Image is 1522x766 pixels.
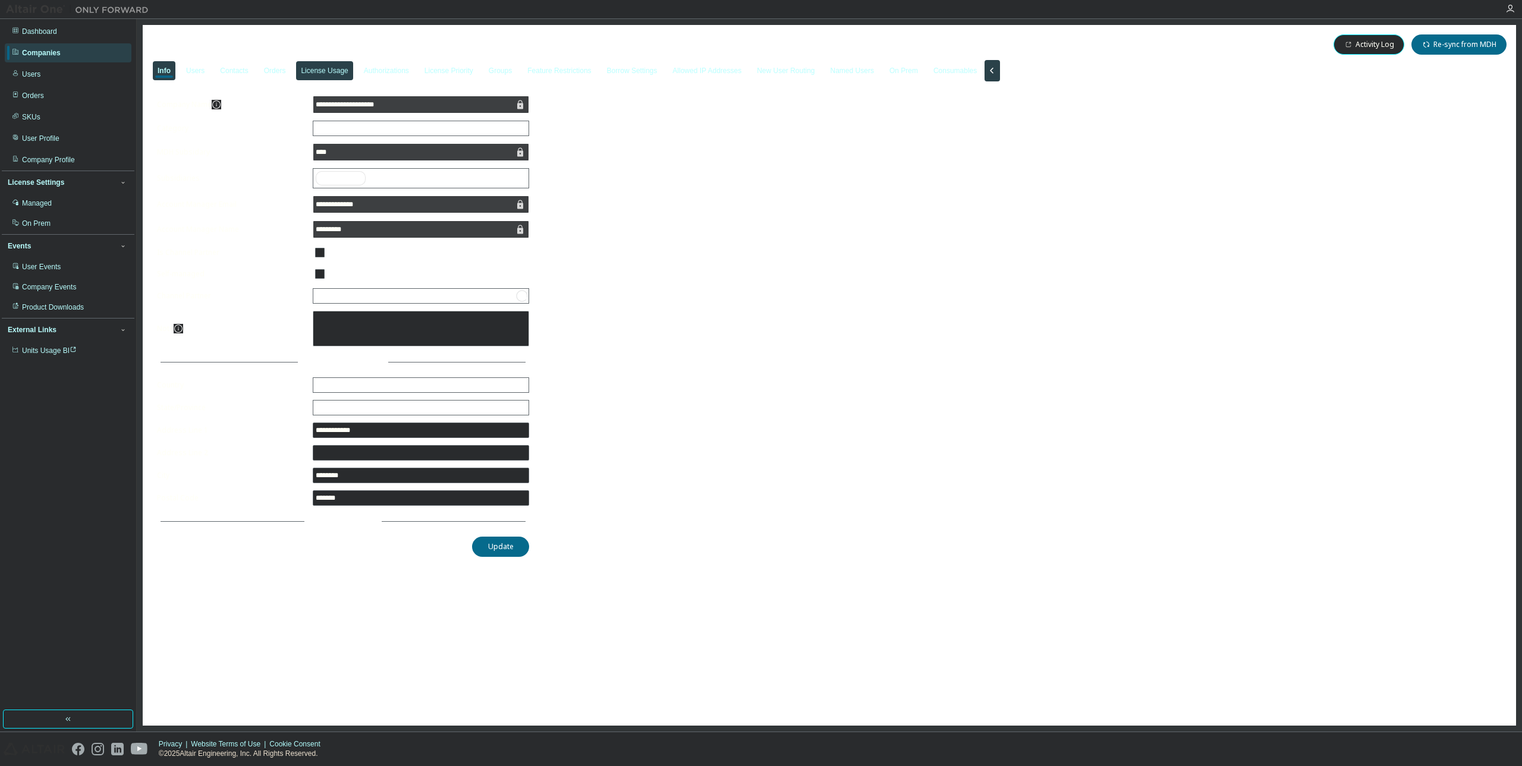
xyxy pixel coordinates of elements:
div: Authorizations [364,66,409,75]
div: solidThinking [313,169,529,188]
label: State/Province [157,403,306,412]
button: information [174,324,183,333]
button: Re-sync from MDH [1411,34,1507,55]
button: Update [472,537,529,557]
div: Events [8,241,31,251]
div: Website Terms of Use [191,739,269,749]
div: Commercial [314,122,356,135]
label: City [157,471,306,480]
label: Self-managed [157,269,306,279]
div: License Priority [424,66,473,75]
label: Company Name [157,100,306,109]
div: License Usage [301,66,348,75]
span: More Details [312,517,365,525]
span: Units Usage BI [22,346,77,355]
div: Loading... [316,291,347,301]
div: On Prem [22,219,51,228]
button: Activity Log [1334,34,1404,55]
span: ONEC Engineering Inc - 86374 [150,38,317,52]
div: On Prem [889,66,918,75]
div: User Events [22,262,61,272]
div: Users [22,70,40,79]
div: Commercial [313,121,529,135]
div: Company Events [22,282,76,292]
label: Is Channel Partner [157,248,306,257]
div: [GEOGRAPHIC_DATA] [313,378,529,392]
button: information [212,100,221,109]
div: License Settings [8,178,64,187]
div: Feature Restrictions [527,66,591,75]
div: Named Users [831,66,874,75]
div: Privacy [159,739,191,749]
div: Groups [489,66,512,75]
label: Address Line 1 [157,425,306,435]
div: Managed [22,198,52,208]
label: Subsidiaries [157,174,306,183]
label: Account Manager Name [157,225,306,234]
img: facebook.svg [72,743,84,755]
label: Country [157,380,306,390]
label: Account Manager Email [157,200,306,209]
label: Address Line 2 [157,448,306,458]
div: Allowed IP Addresses [672,66,741,75]
div: Cookie Consent [269,739,327,749]
div: solidThinking [316,171,366,185]
div: Orders [264,66,286,75]
img: instagram.svg [92,743,104,755]
div: External Links [8,325,56,335]
span: Address Details [305,358,372,366]
div: Company Profile [22,155,75,165]
label: Category [157,124,306,133]
label: Note [157,323,174,333]
div: [GEOGRAPHIC_DATA] [314,379,392,392]
div: [GEOGRAPHIC_DATA] [314,401,392,414]
div: Product Downloads [22,302,84,312]
label: MDH Subsidary [157,147,306,157]
div: User Profile [22,134,59,143]
div: Orders [22,91,44,100]
img: linkedin.svg [111,743,124,755]
p: © 2025 Altair Engineering, Inc. All Rights Reserved. [159,749,328,759]
div: Dashboard [22,27,57,36]
label: Channel Partner [157,291,306,301]
div: [GEOGRAPHIC_DATA] [313,401,529,415]
label: Postal Code [157,493,306,503]
div: SKUs [22,112,40,122]
div: Users [186,66,205,75]
div: Companies [22,48,61,58]
img: altair_logo.svg [4,743,65,755]
div: Info [158,66,171,75]
div: Consumables [933,66,977,75]
div: Borrow Settings [607,66,658,75]
div: New User Routing [757,66,815,75]
div: Loading... [313,289,529,303]
img: Altair One [6,4,155,15]
img: youtube.svg [131,743,148,755]
div: Contacts [220,66,248,75]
